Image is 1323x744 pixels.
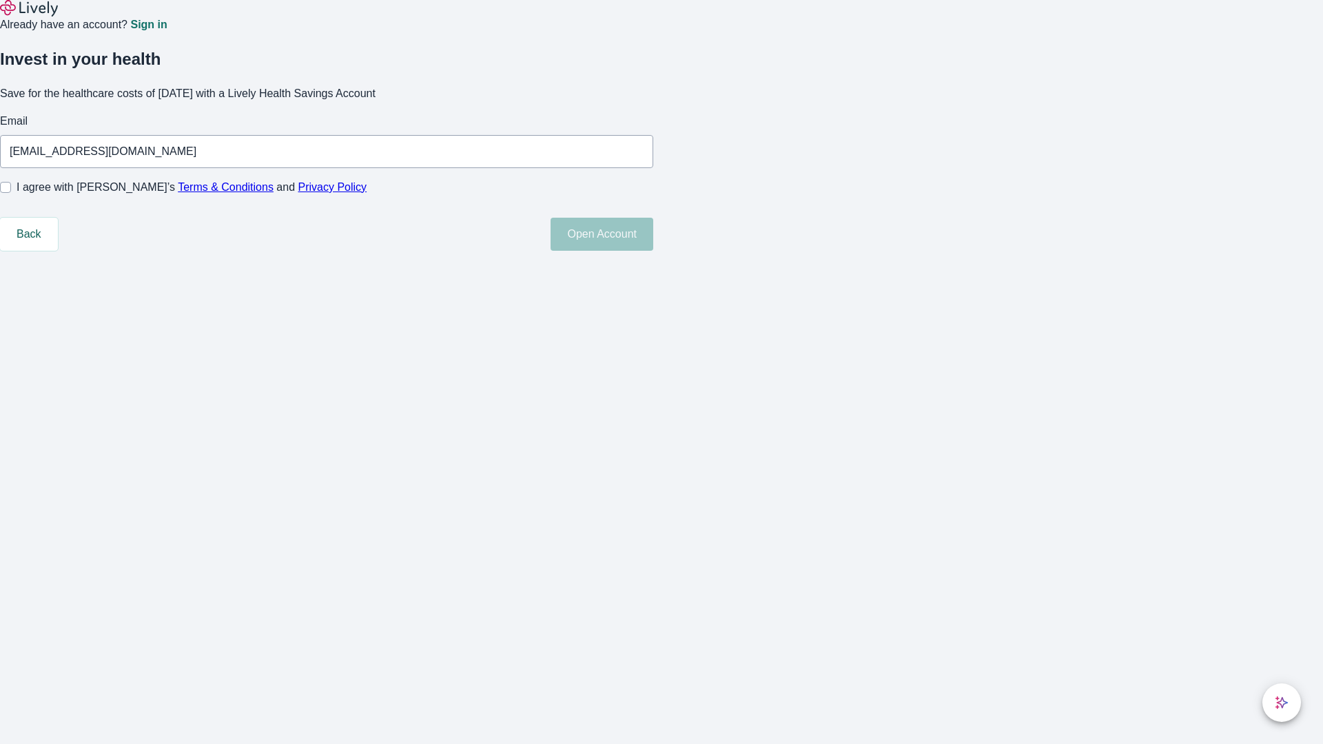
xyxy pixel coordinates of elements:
svg: Lively AI Assistant [1275,696,1289,710]
button: chat [1262,683,1301,722]
a: Sign in [130,19,167,30]
span: I agree with [PERSON_NAME]’s and [17,179,367,196]
a: Terms & Conditions [178,181,274,193]
a: Privacy Policy [298,181,367,193]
